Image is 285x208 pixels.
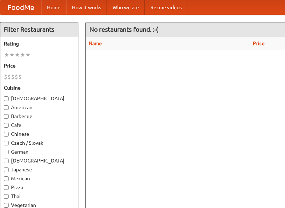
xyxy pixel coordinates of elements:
input: Cafe [4,123,9,128]
a: FoodMe [0,0,41,15]
input: Vegetarian [4,203,9,208]
input: [DEMOGRAPHIC_DATA] [4,159,9,163]
a: Name [89,41,102,46]
label: Mexican [4,175,74,182]
li: $ [7,73,11,81]
input: German [4,150,9,154]
label: [DEMOGRAPHIC_DATA] [4,95,74,102]
input: Japanese [4,167,9,172]
a: How it works [66,0,107,15]
label: [DEMOGRAPHIC_DATA] [4,157,74,164]
a: Price [253,41,265,46]
a: Recipe videos [145,0,187,15]
h5: Price [4,62,74,69]
input: Czech / Slovak [4,141,9,145]
input: Pizza [4,185,9,190]
input: American [4,105,9,110]
li: ★ [25,51,31,59]
label: American [4,104,74,111]
input: Barbecue [4,114,9,119]
h5: Cuisine [4,84,74,91]
label: Barbecue [4,113,74,120]
label: Pizza [4,184,74,191]
li: $ [11,73,15,81]
label: Thai [4,193,74,200]
a: Who we are [107,0,145,15]
li: $ [4,73,7,81]
a: Home [41,0,66,15]
li: ★ [9,51,15,59]
h4: Filter Restaurants [0,22,78,37]
li: ★ [20,51,25,59]
input: Mexican [4,176,9,181]
h5: Rating [4,40,74,47]
li: $ [15,73,18,81]
ng-pluralize: No restaurants found. :-( [89,26,158,33]
input: [DEMOGRAPHIC_DATA] [4,96,9,101]
li: ★ [4,51,9,59]
input: Chinese [4,132,9,137]
label: Chinese [4,130,74,138]
li: ★ [15,51,20,59]
label: Cafe [4,122,74,129]
input: Thai [4,194,9,199]
label: German [4,148,74,155]
label: Czech / Slovak [4,139,74,146]
li: $ [18,73,22,81]
label: Japanese [4,166,74,173]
